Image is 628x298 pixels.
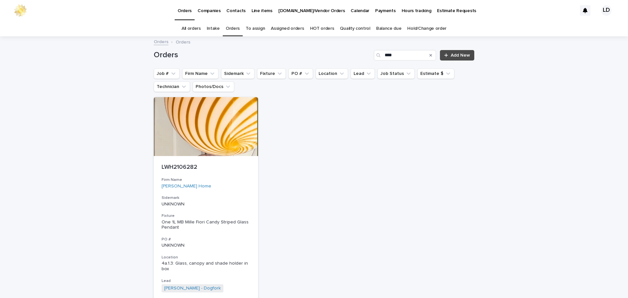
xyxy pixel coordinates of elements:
a: HOT orders [310,21,334,36]
span: Add New [451,53,470,58]
a: All orders [182,21,201,36]
button: Firm Name [182,68,218,79]
button: Technician [154,81,190,92]
a: [PERSON_NAME] - Dogfork [164,286,221,291]
a: Orders [226,21,240,36]
a: Assigned orders [271,21,304,36]
button: Estimate $ [417,68,454,79]
p: 4a.1.3: Glass, canopy and shade holder in box [162,261,250,272]
a: Balance due [376,21,402,36]
a: To assign [246,21,265,36]
a: Add New [440,50,474,61]
p: Orders [176,38,190,45]
button: Lead [351,68,375,79]
a: Orders [154,38,168,45]
button: Sidemark [221,68,254,79]
h3: Sidemark [162,195,250,201]
h3: Fixture [162,213,250,219]
a: Hold/Change order [407,21,446,36]
p: UNKNOWN [162,202,250,207]
a: [PERSON_NAME] Home [162,184,211,189]
h1: Orders [154,50,371,60]
button: Fixture [257,68,286,79]
div: LD [601,5,612,16]
a: Intake [207,21,220,36]
h3: PO # [162,237,250,242]
button: Job # [154,68,180,79]
img: 0ffKfDbyRa2Iv8hnaAqg [13,4,27,17]
div: One 1L MB Mille Fiori Candy Striped Glass Pendant [162,219,250,231]
input: Search [374,50,436,61]
h3: Location [162,255,250,260]
button: PO # [288,68,313,79]
button: Photos/Docs [193,81,234,92]
p: LWH2106282 [162,164,250,171]
p: UNKNOWN [162,243,250,248]
a: Quality control [340,21,370,36]
button: Job Status [377,68,415,79]
h3: Lead [162,278,250,284]
h3: Firm Name [162,177,250,183]
button: Location [316,68,348,79]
